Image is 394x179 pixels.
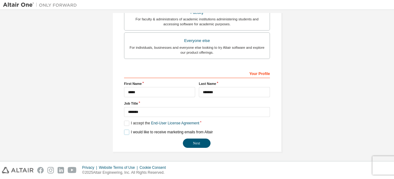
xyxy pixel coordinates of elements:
[2,167,34,173] img: altair_logo.svg
[151,121,199,125] a: End-User License Agreement
[3,2,80,8] img: Altair One
[68,167,77,173] img: youtube.svg
[128,45,266,55] div: For individuals, businesses and everyone else looking to try Altair software and explore our prod...
[128,17,266,27] div: For faculty & administrators of academic institutions administering students and accessing softwa...
[124,121,199,126] label: I accept the
[47,167,54,173] img: instagram.svg
[124,81,195,86] label: First Name
[37,167,44,173] img: facebook.svg
[128,36,266,45] div: Everyone else
[99,165,139,170] div: Website Terms of Use
[124,68,270,78] div: Your Profile
[58,167,64,173] img: linkedin.svg
[199,81,270,86] label: Last Name
[82,170,170,175] p: © 2025 Altair Engineering, Inc. All Rights Reserved.
[124,130,213,135] label: I would like to receive marketing emails from Altair
[139,165,169,170] div: Cookie Consent
[82,165,99,170] div: Privacy
[183,139,211,148] button: Next
[124,101,270,106] label: Job Title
